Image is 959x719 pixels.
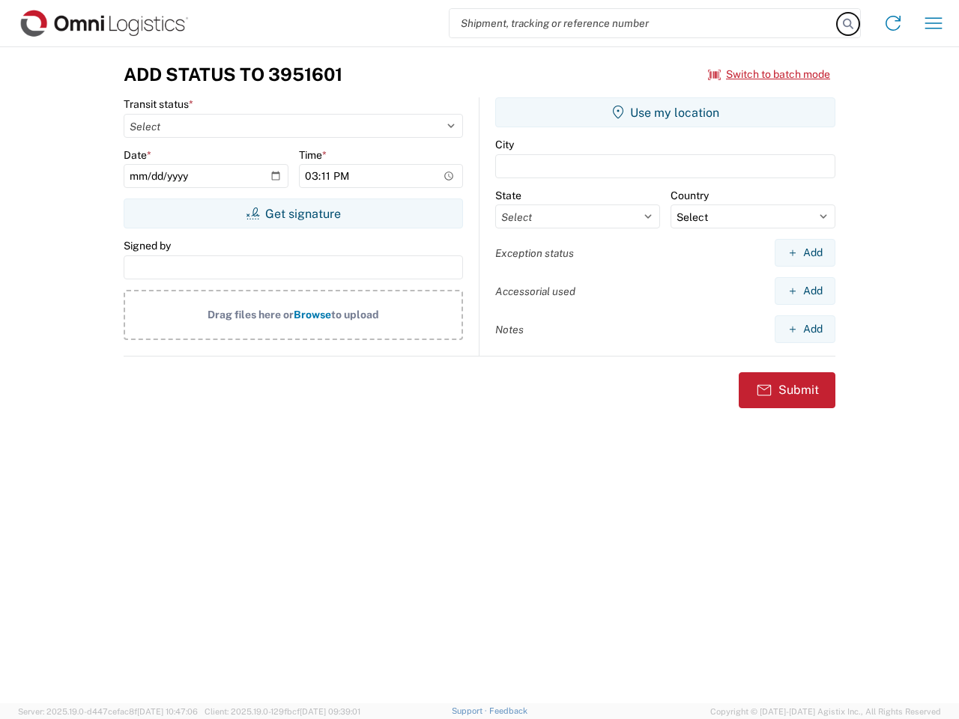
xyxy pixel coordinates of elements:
[495,138,514,151] label: City
[775,277,835,305] button: Add
[124,198,463,228] button: Get signature
[489,706,527,715] a: Feedback
[331,309,379,321] span: to upload
[18,707,198,716] span: Server: 2025.19.0-d447cefac8f
[300,707,360,716] span: [DATE] 09:39:01
[124,64,342,85] h3: Add Status to 3951601
[124,148,151,162] label: Date
[137,707,198,716] span: [DATE] 10:47:06
[671,189,709,202] label: Country
[299,148,327,162] label: Time
[452,706,489,715] a: Support
[495,246,574,260] label: Exception status
[208,309,294,321] span: Drag files here or
[495,189,521,202] label: State
[450,9,838,37] input: Shipment, tracking or reference number
[708,62,830,87] button: Switch to batch mode
[495,285,575,298] label: Accessorial used
[124,97,193,111] label: Transit status
[294,309,331,321] span: Browse
[739,372,835,408] button: Submit
[775,239,835,267] button: Add
[124,239,171,252] label: Signed by
[495,323,524,336] label: Notes
[775,315,835,343] button: Add
[495,97,835,127] button: Use my location
[205,707,360,716] span: Client: 2025.19.0-129fbcf
[710,705,941,718] span: Copyright © [DATE]-[DATE] Agistix Inc., All Rights Reserved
